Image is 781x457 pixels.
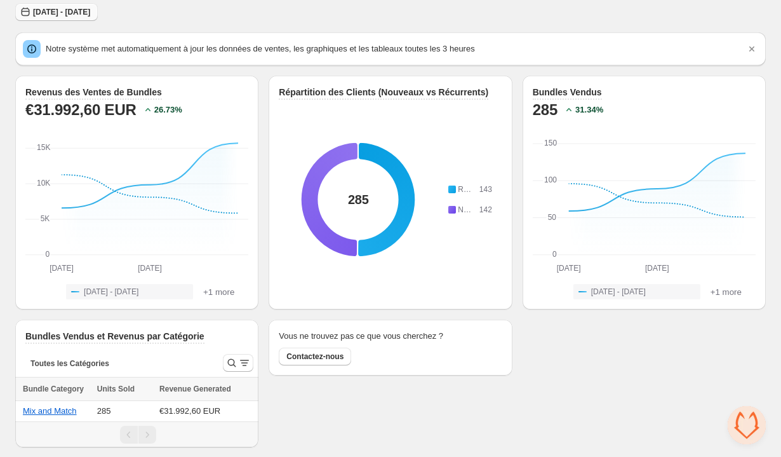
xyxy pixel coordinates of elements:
button: Dismiss notification [743,40,761,58]
span: [DATE] - [DATE] [591,287,646,297]
nav: Pagination [15,421,258,447]
h2: Vous ne trouvez pas ce que vous cherchez ? [279,330,443,343]
button: Search and filter results [223,354,253,372]
td: New Customer [455,203,478,217]
h2: €31.992,60 EUR [25,100,137,120]
span: Contactez-nous [286,351,344,362]
button: +1 more [199,284,238,299]
button: Mix and Match [23,406,77,416]
h3: Revenus des Ventes de Bundles [25,86,162,99]
h2: 26.73 % [154,104,182,116]
span: Notre système met automatiquement à jour les données de ventes, les graphiques et les tableaux to... [46,44,475,53]
button: Contactez-nous [279,348,351,365]
text: 50 [547,213,556,222]
button: [DATE] - [DATE] [66,284,193,299]
text: 100 [544,176,557,185]
span: [DATE] - [DATE] [33,7,90,17]
text: 0 [45,250,50,259]
text: 0 [552,250,557,259]
td: Repeat Customer [455,182,478,196]
span: [DATE] - [DATE] [84,287,138,297]
span: New Customer [458,205,508,214]
text: [DATE] [50,264,74,273]
div: Bundle Category [23,383,90,395]
span: Repeat Customer [458,185,517,194]
span: 285 [97,406,111,416]
text: 150 [544,139,557,147]
span: Units Sold [97,383,135,395]
a: Ouvrir le chat [728,406,766,444]
button: Revenue Generated [159,383,244,395]
text: [DATE] [138,264,162,273]
text: 15K [37,143,50,152]
text: 5K [41,214,50,223]
text: 10K [37,179,50,188]
span: Revenue Generated [159,383,231,395]
h3: Bundles Vendus [533,86,602,99]
span: 142 [479,205,492,214]
span: 143 [479,185,492,194]
button: [DATE] - [DATE] [15,3,98,21]
button: +1 more [707,284,745,299]
button: Units Sold [97,383,147,395]
h2: 285 [533,100,557,120]
h3: Bundles Vendus et Revenus par Catégorie [25,330,204,343]
span: €31.992,60 EUR [159,406,220,416]
h2: 31.34 % [575,104,603,116]
span: Toutes les Catégories [30,358,109,369]
button: [DATE] - [DATE] [573,284,700,299]
text: [DATE] [645,264,669,273]
h3: Répartition des Clients (Nouveaux vs Récurrents) [279,86,488,99]
text: [DATE] [556,264,580,273]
